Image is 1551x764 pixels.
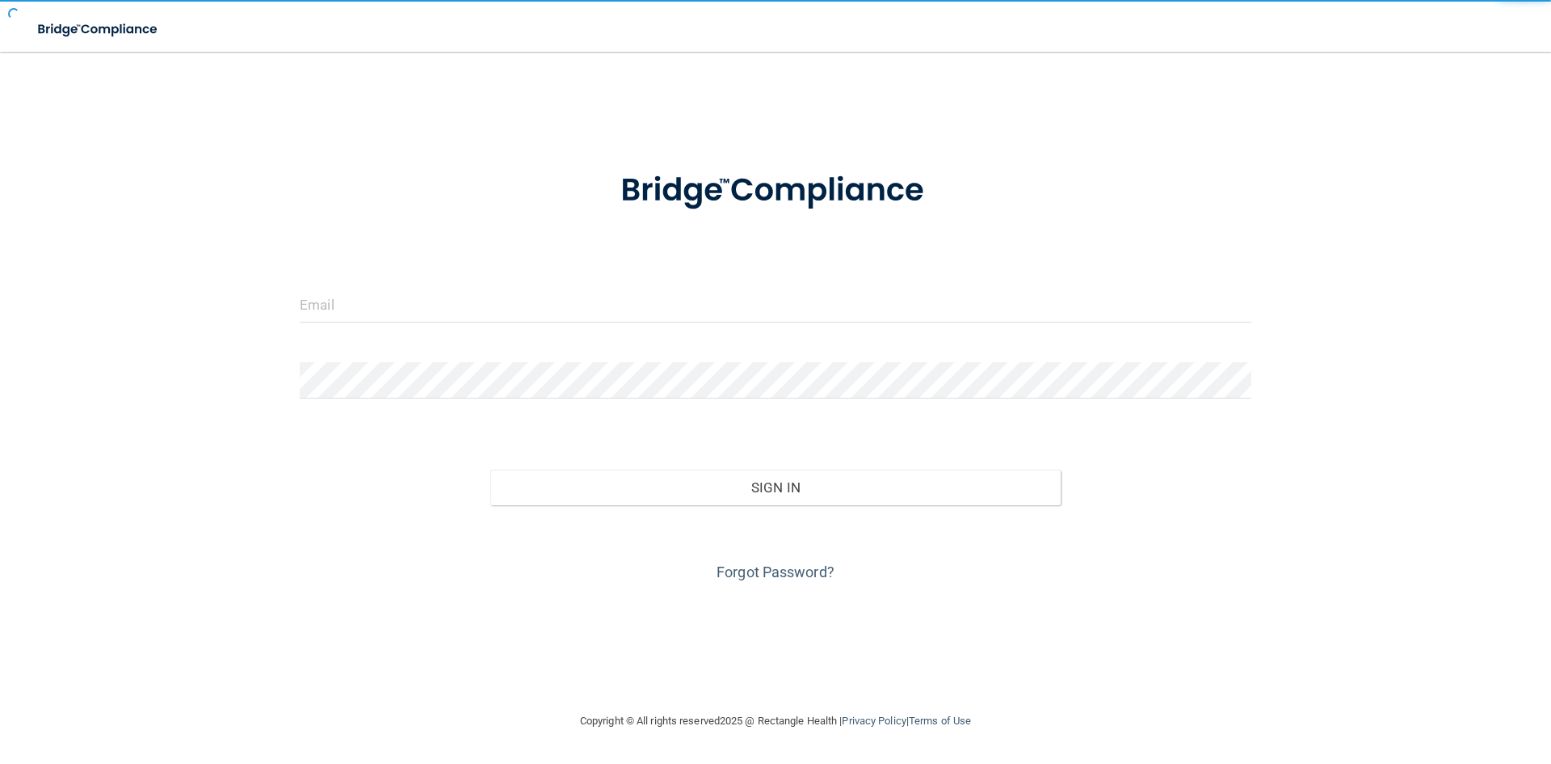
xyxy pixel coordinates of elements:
input: Email [300,286,1251,323]
div: Copyright © All rights reserved 2025 @ Rectangle Health | | [481,695,1070,747]
img: bridge_compliance_login_screen.278c3ca4.svg [24,13,173,46]
a: Privacy Policy [842,715,906,727]
a: Terms of Use [909,715,971,727]
button: Sign In [490,470,1061,505]
img: bridge_compliance_login_screen.278c3ca4.svg [587,149,964,233]
a: Forgot Password? [717,564,834,580]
